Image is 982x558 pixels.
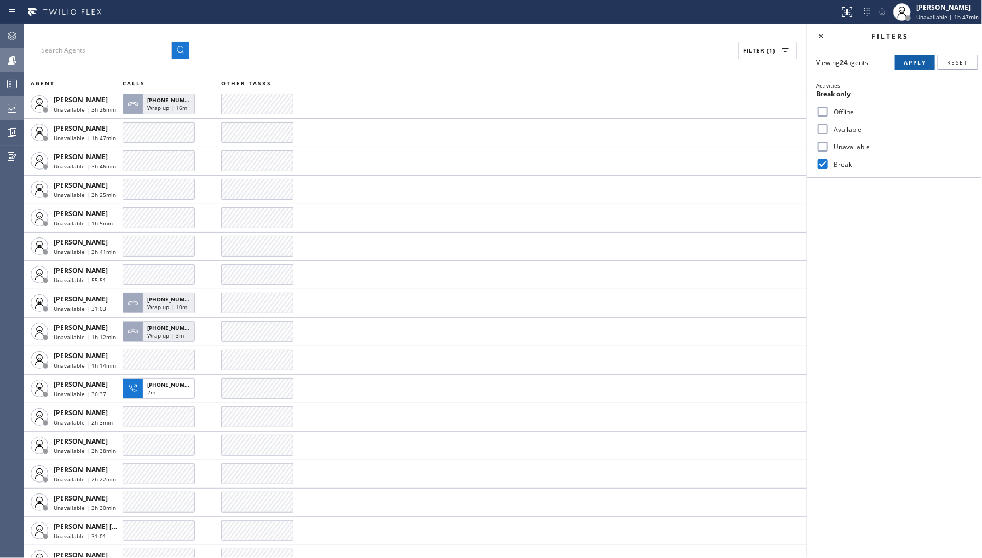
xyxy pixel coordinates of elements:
span: [PERSON_NAME] [54,351,108,361]
button: Filter (1) [738,42,797,59]
label: Unavailable [829,142,973,152]
span: Reset [947,59,968,66]
span: Break only [816,89,851,98]
span: Unavailable | 31:01 [54,532,106,540]
span: [PERSON_NAME] [54,181,108,190]
span: [PERSON_NAME] [54,380,108,389]
span: [PERSON_NAME] [54,124,108,133]
span: Filters [872,32,909,41]
span: Unavailable | 3h 41min [54,248,116,255]
span: Unavailable | 3h 46min [54,162,116,170]
span: 2m [147,388,155,396]
button: [PHONE_NUMBER]Wrap up | 10m [123,289,198,317]
span: [PERSON_NAME] [54,493,108,503]
span: [PHONE_NUMBER] [147,295,197,303]
label: Offline [829,107,973,117]
span: Unavailable | 1h 12min [54,333,116,341]
span: [PERSON_NAME] [54,95,108,104]
label: Available [829,125,973,134]
span: [PHONE_NUMBER] [147,96,197,104]
span: Unavailable | 36:37 [54,390,106,398]
label: Break [829,160,973,169]
button: Reset [938,55,978,70]
span: [PERSON_NAME] [54,437,108,446]
span: AGENT [31,79,55,87]
span: Unavailable | 3h 25min [54,191,116,199]
button: [PHONE_NUMBER]Wrap up | 3m [123,318,198,345]
span: Unavailable | 3h 26min [54,106,116,113]
span: [PERSON_NAME] [54,237,108,247]
span: [PERSON_NAME] [54,465,108,474]
span: OTHER TASKS [221,79,272,87]
span: CALLS [123,79,145,87]
span: [PERSON_NAME] [54,152,108,161]
div: [PERSON_NAME] [916,3,979,12]
span: Filter (1) [743,47,775,54]
span: [PHONE_NUMBER] [147,381,197,388]
button: Apply [895,55,935,70]
button: Mute [875,4,890,20]
span: [PERSON_NAME] [PERSON_NAME] [54,522,164,531]
div: Activities [816,82,973,89]
span: [PHONE_NUMBER] [147,324,197,332]
span: Unavailable | 1h 5min [54,219,113,227]
span: [PERSON_NAME] [54,408,108,417]
span: Unavailable | 3h 38min [54,447,116,455]
span: Viewing agents [816,58,868,67]
span: Unavailable | 1h 14min [54,362,116,369]
span: Unavailable | 1h 47min [916,13,979,21]
strong: 24 [840,58,847,67]
span: Unavailable | 2h 3min [54,419,113,426]
span: Unavailable | 55:51 [54,276,106,284]
span: Unavailable | 1h 47min [54,134,116,142]
span: Unavailable | 2h 22min [54,475,116,483]
span: Wrap up | 3m [147,332,184,339]
input: Search Agents [34,42,172,59]
span: Apply [904,59,926,66]
span: Wrap up | 10m [147,303,187,311]
span: [PERSON_NAME] [54,294,108,304]
span: Unavailable | 3h 30min [54,504,116,512]
button: [PHONE_NUMBER]2m [123,375,198,402]
button: [PHONE_NUMBER]Wrap up | 16m [123,90,198,118]
span: Unavailable | 31:03 [54,305,106,312]
span: [PERSON_NAME] [54,266,108,275]
span: [PERSON_NAME] [54,323,108,332]
span: [PERSON_NAME] [54,209,108,218]
span: Wrap up | 16m [147,104,187,112]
